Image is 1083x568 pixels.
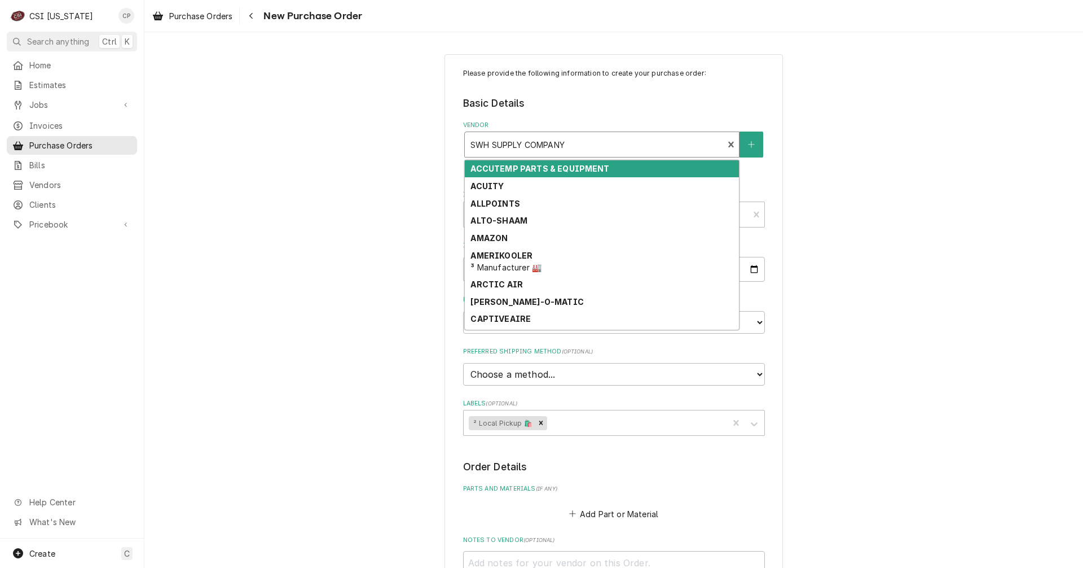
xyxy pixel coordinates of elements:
span: Purchase Orders [29,139,131,151]
span: Ctrl [102,36,117,47]
strong: ALLPOINTS [470,199,520,208]
button: Add Part or Material [567,506,660,522]
svg: Create New Vendor [748,141,755,148]
span: K [125,36,130,47]
span: Estimates [29,79,131,91]
a: Home [7,56,137,75]
div: ² Local Pickup 🛍️ [469,416,535,431]
span: ( optional ) [523,537,555,543]
div: Preferred Shipping Carrier [463,295,765,333]
span: Clients [29,199,131,211]
span: ³ Manufacturer 🏭 [470,263,541,272]
label: Preferred Shipping Method [463,347,765,356]
span: Create [29,549,55,558]
a: Purchase Orders [148,7,237,25]
span: Vendors [29,179,131,191]
span: Invoices [29,120,131,132]
strong: ACCUTEMP PARTS & EQUIPMENT [470,164,609,173]
legend: Order Details [463,460,765,474]
div: Labels [463,399,765,436]
div: Craig Pierce's Avatar [118,8,134,24]
strong: [PERSON_NAME]-O-MATIC [470,297,583,307]
a: Go to Help Center [7,493,137,512]
a: Go to What's New [7,513,137,531]
div: CSI Kentucky's Avatar [10,8,26,24]
strong: ALTO-SHAAM [470,216,527,225]
a: Go to Pricebook [7,215,137,234]
strong: AMERIKOOLER [470,251,532,260]
a: Vendors [7,176,137,194]
p: Please provide the following information to create your purchase order: [463,68,765,78]
button: Create New Vendor [739,132,763,158]
label: Inventory Location [463,190,765,199]
a: Purchase Orders [7,136,137,155]
label: Parts and Materials [463,484,765,493]
div: C [10,8,26,24]
a: Bills [7,156,137,174]
span: ( if any ) [536,486,557,492]
label: Labels [463,399,765,408]
span: ( optional ) [562,348,593,355]
span: Search anything [27,36,89,47]
label: Vendor [463,121,765,130]
legend: Basic Details [463,96,765,111]
span: ( optional ) [486,400,517,407]
span: Pricebook [29,219,115,230]
div: Vendor [463,121,765,177]
button: Search anythingCtrlK [7,32,137,51]
span: Home [29,59,131,71]
div: Preferred Shipping Method [463,347,765,385]
a: Clients [7,195,137,214]
span: Help Center [29,496,130,508]
label: Issue Date [463,241,765,250]
strong: CAPTIVEAIRE [470,314,531,324]
span: New Purchase Order [260,8,362,24]
a: Estimates [7,76,137,94]
strong: ACUITY [470,181,504,191]
strong: ARCTIC AIR [470,279,523,289]
span: Bills [29,159,131,171]
div: Issue Date [463,241,765,281]
input: yyyy-mm-dd [463,257,765,282]
span: C [124,548,130,560]
strong: AMAZON [470,233,508,243]
div: Remove ² Local Pickup 🛍️ [535,416,547,431]
div: Inventory Location [463,190,765,227]
div: CSI [US_STATE] [29,10,93,22]
div: Parts and Materials [463,484,765,522]
div: CP [118,8,134,24]
label: Preferred Shipping Carrier [463,295,765,304]
span: What's New [29,516,130,528]
a: Go to Jobs [7,95,137,114]
label: Notes to Vendor [463,536,765,545]
button: Navigate back [242,7,260,25]
span: Purchase Orders [169,10,232,22]
a: Invoices [7,116,137,135]
span: Jobs [29,99,115,111]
